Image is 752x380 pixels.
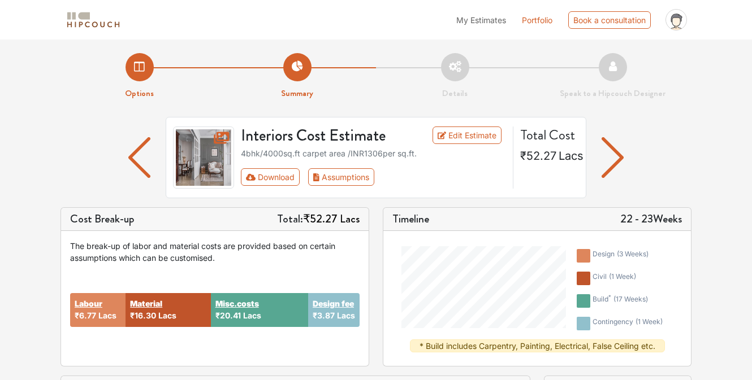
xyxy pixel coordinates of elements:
div: First group [241,168,383,186]
span: ( 1 week ) [609,272,636,281]
span: ₹6.77 [75,311,96,320]
span: ₹20.41 [215,311,241,320]
span: logo-horizontal.svg [65,7,122,33]
img: arrow left [128,137,150,178]
a: Edit Estimate [433,126,502,144]
span: ( 17 weeks ) [613,295,648,303]
strong: Options [125,87,154,99]
a: Portfolio [522,14,552,26]
button: Design fee [313,298,354,309]
div: civil [593,272,636,285]
h5: Timeline [392,212,429,226]
img: gallery [173,126,234,189]
div: design [593,249,649,263]
span: Lacs [243,311,261,320]
div: 4bhk / 4000 sq.ft carpet area /INR 1306 per sq.ft. [241,147,507,159]
span: ( 3 weeks ) [617,250,649,258]
div: Toolbar with button groups [241,168,507,186]
span: Lacs [559,149,584,163]
button: Download [241,168,300,186]
h4: Total Cost [520,126,577,143]
span: ₹52.27 [303,211,338,227]
span: ₹3.87 [313,311,335,320]
div: contingency [593,317,663,330]
button: Assumptions [308,168,374,186]
img: logo-horizontal.svg [65,10,122,30]
div: build [593,294,648,308]
div: Book a consultation [568,11,651,29]
h5: 22 - 23 Weeks [620,212,682,226]
h3: Interiors Cost Estimate [234,126,420,146]
span: Lacs [98,311,116,320]
span: Lacs [337,311,355,320]
strong: Speak to a Hipcouch Designer [560,87,665,99]
div: * Build includes Carpentry, Painting, Electrical, False Ceiling etc. [410,339,665,352]
span: ₹52.27 [520,149,556,163]
strong: Details [442,87,468,99]
button: Misc.costs [215,298,259,309]
h5: Cost Break-up [70,212,135,226]
span: ( 1 week ) [636,317,663,326]
button: Labour [75,298,102,309]
strong: Summary [281,87,313,99]
img: arrow left [602,137,624,178]
div: The break-up of labor and material costs are provided based on certain assumptions which can be c... [70,240,360,264]
span: Lacs [340,211,360,227]
span: My Estimates [456,15,506,25]
span: Lacs [158,311,176,320]
span: ₹16.30 [130,311,156,320]
button: Material [130,298,162,309]
h5: Total: [277,212,360,226]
